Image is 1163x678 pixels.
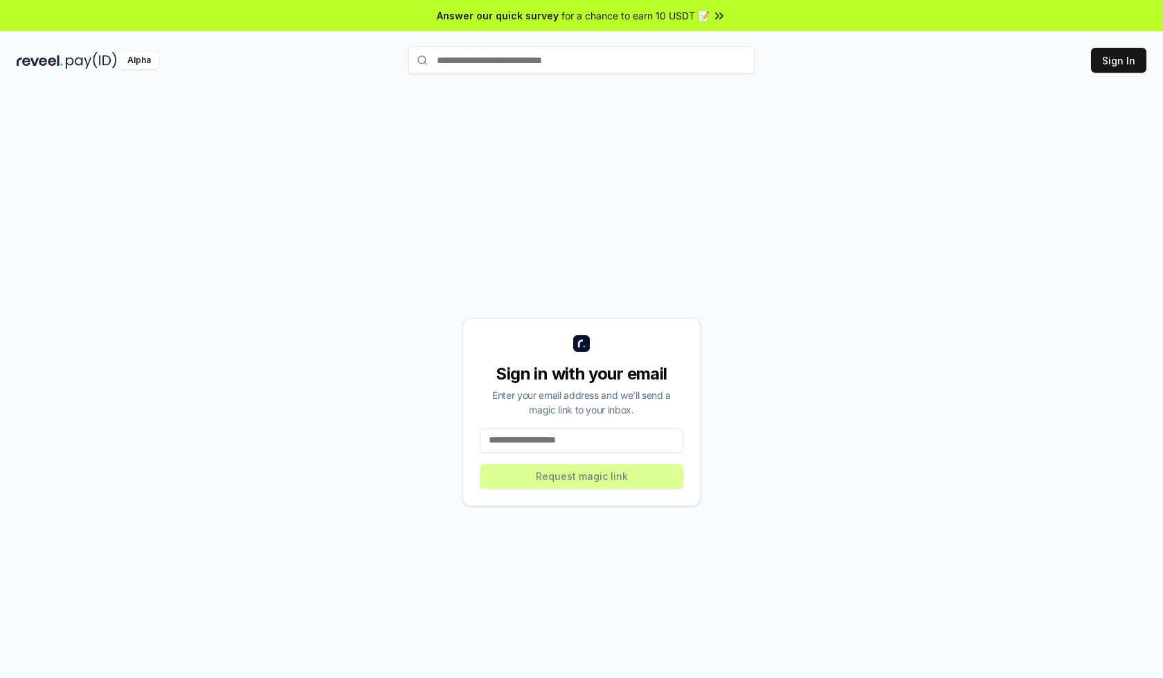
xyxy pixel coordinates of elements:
[437,8,559,23] span: Answer our quick survey
[66,52,117,69] img: pay_id
[561,8,710,23] span: for a chance to earn 10 USDT 📝
[120,52,159,69] div: Alpha
[480,388,683,417] div: Enter your email address and we’ll send a magic link to your inbox.
[573,335,590,352] img: logo_small
[480,363,683,385] div: Sign in with your email
[17,52,63,69] img: reveel_dark
[1091,48,1146,73] button: Sign In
